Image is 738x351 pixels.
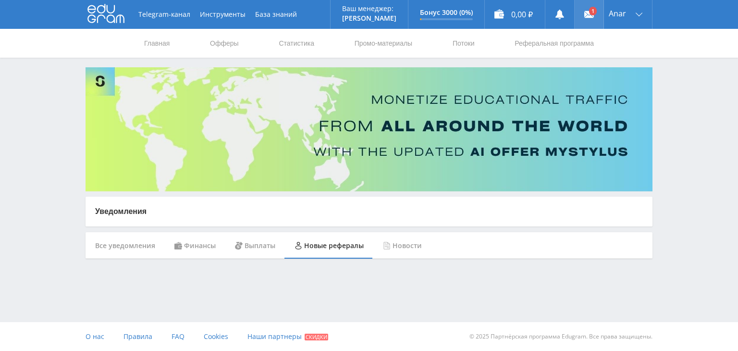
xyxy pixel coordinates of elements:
[609,10,626,17] span: Anar
[86,322,104,351] a: О нас
[452,29,476,58] a: Потоки
[123,322,152,351] a: Правила
[143,29,171,58] a: Главная
[204,322,228,351] a: Cookies
[172,322,184,351] a: FAQ
[514,29,595,58] a: Реферальная программа
[247,332,302,341] span: Наши партнеры
[342,5,396,13] p: Ваш менеджер:
[209,29,240,58] a: Офферы
[342,14,396,22] p: [PERSON_NAME]
[373,232,431,259] div: Новости
[86,67,652,191] img: Banner
[374,322,652,351] div: © 2025 Партнёрская программа Edugram. Все права защищены.
[354,29,413,58] a: Промо-материалы
[95,206,643,217] p: Уведомления
[165,232,225,259] div: Финансы
[420,9,473,16] p: Бонус 3000 (0%)
[204,332,228,341] span: Cookies
[86,332,104,341] span: О нас
[278,29,315,58] a: Статистика
[86,232,165,259] div: Все уведомления
[123,332,152,341] span: Правила
[225,232,285,259] div: Выплаты
[285,232,373,259] div: Новые рефералы
[172,332,184,341] span: FAQ
[305,334,328,340] span: Скидки
[247,322,328,351] a: Наши партнеры Скидки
